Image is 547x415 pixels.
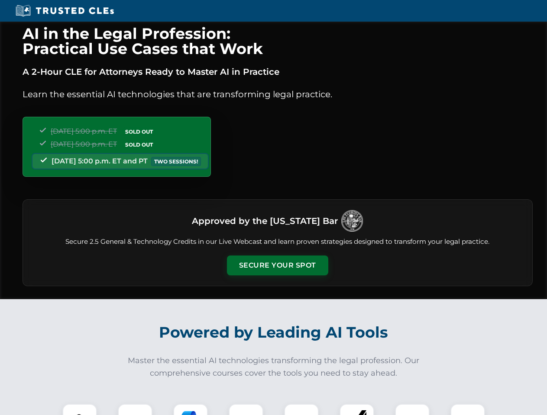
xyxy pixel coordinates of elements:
button: Secure Your Spot [227,255,328,275]
h2: Powered by Leading AI Tools [34,317,514,348]
p: Master the essential AI technologies transforming the legal profession. Our comprehensive courses... [122,354,425,380]
span: SOLD OUT [122,140,156,149]
img: Trusted CLEs [13,4,117,17]
h1: AI in the Legal Profession: Practical Use Cases that Work [23,26,533,56]
p: A 2-Hour CLE for Attorneys Ready to Master AI in Practice [23,65,533,79]
p: Learn the essential AI technologies that are transforming legal practice. [23,87,533,101]
h3: Approved by the [US_STATE] Bar [192,213,338,229]
span: [DATE] 5:00 p.m. ET [51,127,117,135]
img: Logo [341,210,363,232]
p: Secure 2.5 General & Technology Credits in our Live Webcast and learn proven strategies designed ... [33,237,522,247]
span: SOLD OUT [122,127,156,136]
span: [DATE] 5:00 p.m. ET [51,140,117,148]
